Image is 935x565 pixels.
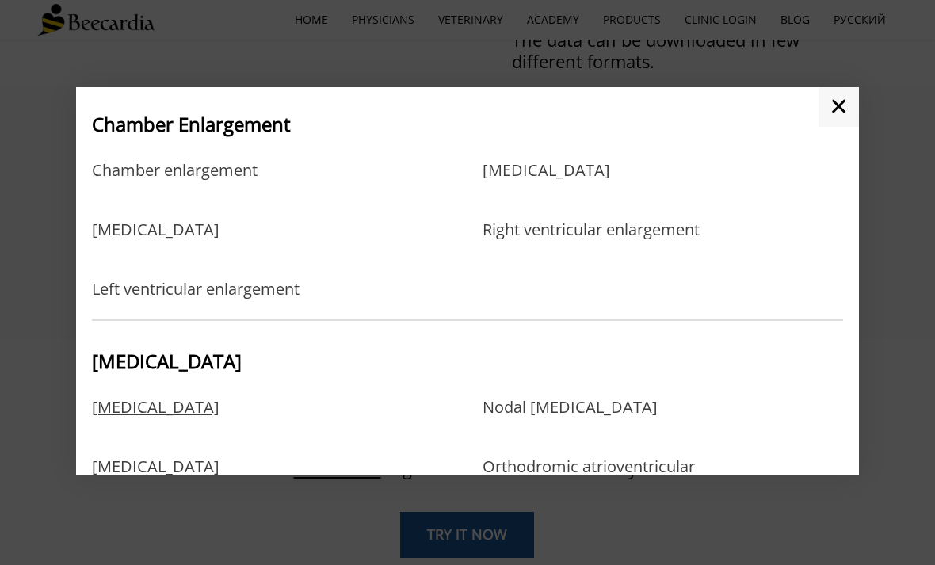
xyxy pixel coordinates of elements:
[92,161,258,212] a: Chamber enlargement
[92,348,242,374] span: [MEDICAL_DATA]
[92,398,219,449] a: [MEDICAL_DATA]
[483,161,610,212] a: [MEDICAL_DATA]
[92,220,219,272] a: [MEDICAL_DATA]
[483,398,658,449] a: Nodal [MEDICAL_DATA]
[92,111,291,137] span: Chamber Enlargement
[483,457,742,509] a: Orthodromic atrioventricular reciprocating [MEDICAL_DATA]
[92,280,300,299] a: Left ventricular enlargement
[819,87,859,127] a: ✕
[483,220,700,272] a: Right ventricular enlargement
[92,457,219,509] a: [MEDICAL_DATA]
